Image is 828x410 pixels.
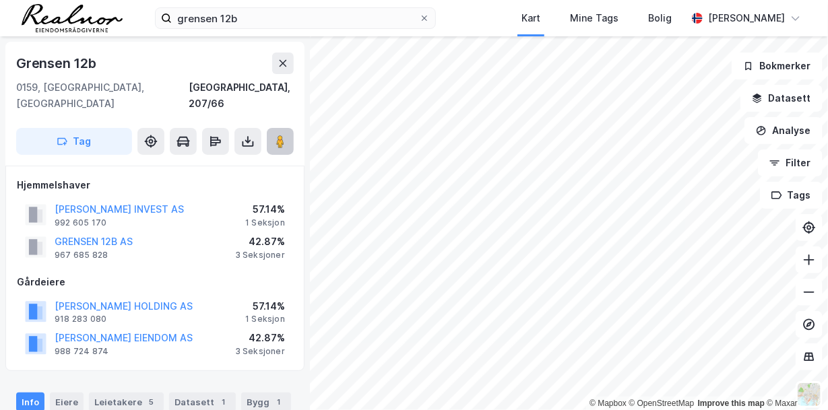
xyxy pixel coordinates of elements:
button: Tag [16,128,132,155]
div: 42.87% [235,330,285,346]
button: Filter [758,149,823,176]
div: 967 685 828 [55,250,108,261]
div: 57.14% [245,298,285,314]
div: 0159, [GEOGRAPHIC_DATA], [GEOGRAPHIC_DATA] [16,79,189,112]
input: Søk på adresse, matrikkel, gårdeiere, leietakere eller personer [172,8,419,28]
div: 3 Seksjoner [235,250,285,261]
div: [PERSON_NAME] [708,10,785,26]
div: 992 605 170 [55,217,106,228]
button: Datasett [740,85,823,112]
div: 918 283 080 [55,314,106,324]
a: OpenStreetMap [629,399,695,408]
button: Analyse [744,117,823,144]
div: 1 [272,395,286,409]
button: Tags [760,182,823,209]
img: realnor-logo.934646d98de889bb5806.png [22,4,123,32]
iframe: Chat Widget [761,345,828,410]
div: Kontrollprogram for chat [761,345,828,410]
div: Kart [521,10,540,26]
div: 1 Seksjon [245,314,285,324]
div: 1 Seksjon [245,217,285,228]
div: Mine Tags [570,10,618,26]
div: Gårdeiere [17,274,293,290]
div: Hjemmelshaver [17,177,293,193]
div: 988 724 874 [55,346,108,357]
div: Bolig [648,10,672,26]
div: 1 [217,395,230,409]
div: 42.87% [235,234,285,250]
div: 57.14% [245,201,285,217]
div: 5 [145,395,158,409]
div: [GEOGRAPHIC_DATA], 207/66 [189,79,294,112]
a: Mapbox [590,399,627,408]
div: Grensen 12b [16,53,99,74]
div: 3 Seksjoner [235,346,285,357]
button: Bokmerker [732,53,823,79]
a: Improve this map [698,399,765,408]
